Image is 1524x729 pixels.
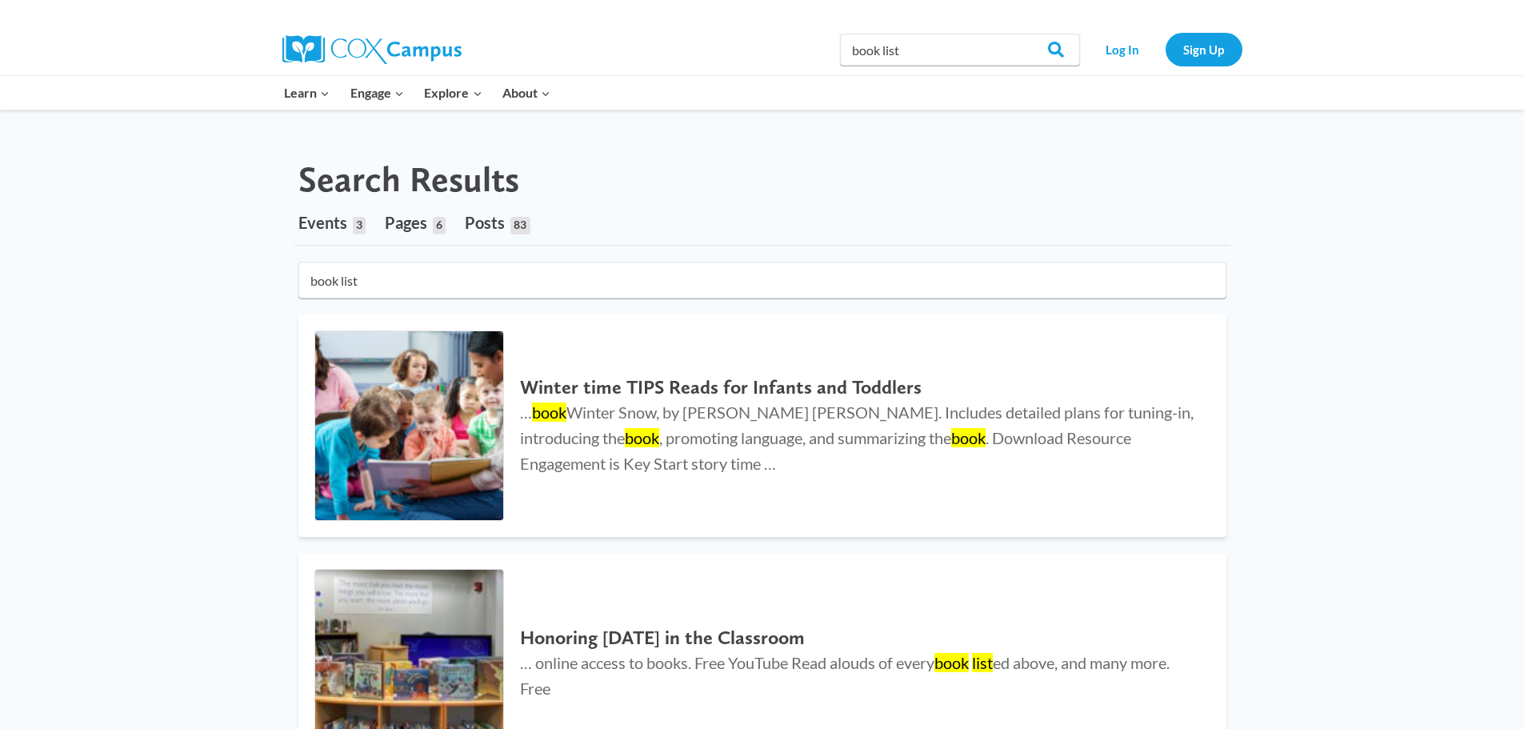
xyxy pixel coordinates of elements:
[951,428,986,447] mark: book
[282,35,462,64] img: Cox Campus
[625,428,659,447] mark: book
[520,376,1194,399] h2: Winter time TIPS Reads for Infants and Toddlers
[274,76,561,110] nav: Primary Navigation
[298,158,519,201] h1: Search Results
[532,403,566,422] mark: book
[934,653,969,672] mark: book
[465,200,530,245] a: Posts83
[298,262,1226,298] input: Search for...
[353,217,366,234] span: 3
[1088,33,1242,66] nav: Secondary Navigation
[840,34,1080,66] input: Search Cox Campus
[315,331,504,520] img: Winter time TIPS Reads for Infants and Toddlers
[502,82,550,103] span: About
[433,217,446,234] span: 6
[510,217,530,234] span: 83
[520,627,1194,650] h2: Honoring [DATE] in the Classroom
[284,82,330,103] span: Learn
[520,653,1170,698] span: … online access to books. Free YouTube Read alouds of every ed above, and many more. Free
[1088,33,1158,66] a: Log In
[350,82,404,103] span: Engage
[385,213,427,232] span: Pages
[298,213,347,232] span: Events
[298,314,1226,537] a: Winter time TIPS Reads for Infants and Toddlers Winter time TIPS Reads for Infants and Toddlers …...
[520,403,1194,473] span: … Winter Snow, by [PERSON_NAME] [PERSON_NAME]. Includes detailed plans for tuning-in, introducing...
[298,200,366,245] a: Events3
[972,653,993,672] mark: list
[424,82,482,103] span: Explore
[1166,33,1242,66] a: Sign Up
[385,200,446,245] a: Pages6
[465,213,505,232] span: Posts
